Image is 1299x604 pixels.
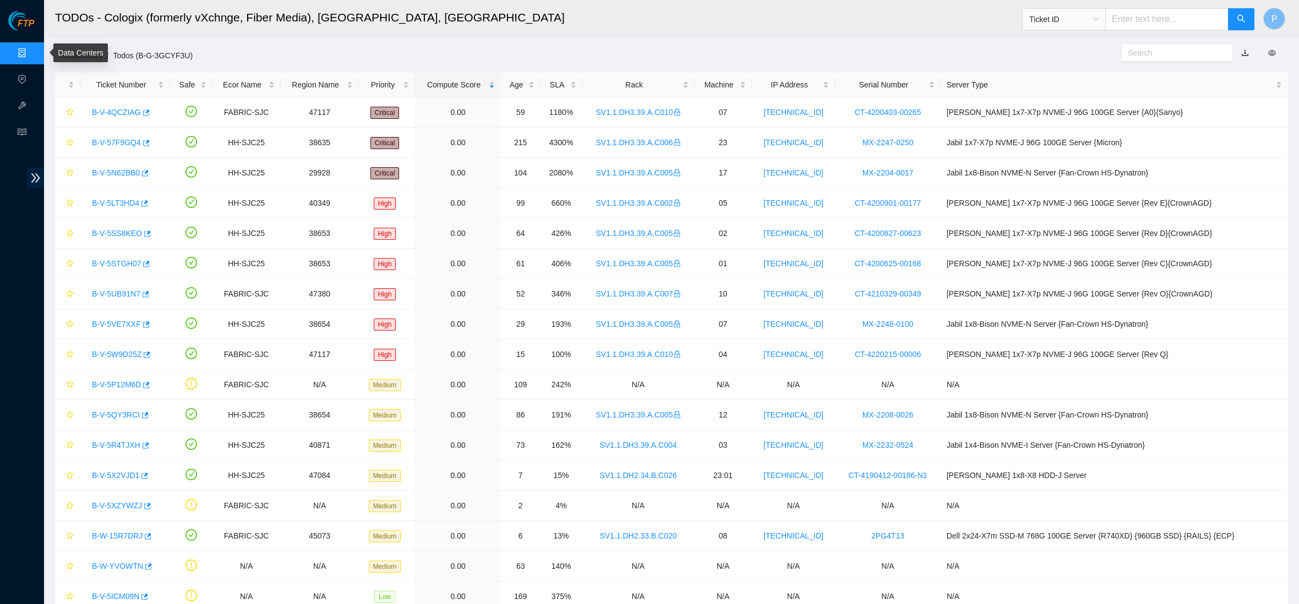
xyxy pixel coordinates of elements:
td: N/A [752,491,836,521]
a: Akamai TechnologiesFTP [8,20,34,34]
td: N/A [835,491,940,521]
a: B-V-5N62BB0 [92,168,140,177]
td: HH-SJC25 [212,128,281,158]
a: [TECHNICAL_ID] [763,531,823,540]
span: Medium [369,500,401,512]
td: 660% [541,188,582,218]
td: Jabil 1x7-X7p NVME-J 96G 100GE Server {Micron} [941,128,1288,158]
button: star [61,466,74,484]
span: check-circle [185,136,197,147]
td: 05 [695,188,752,218]
span: lock [673,411,681,419]
td: [PERSON_NAME] 1x7-X7p NVME-J 96G 100GE Server {Rev Q} [941,339,1288,370]
button: star [61,497,74,514]
td: 0.00 [415,218,501,249]
td: 38635 [281,128,359,158]
span: lock [673,350,681,358]
td: 15 [501,339,541,370]
td: 86 [501,400,541,430]
span: read [18,123,26,145]
span: search [1237,14,1246,25]
span: star [66,471,74,480]
a: SV1.1.DH2.34.B.C026 [599,471,676,480]
td: N/A [695,491,752,521]
button: star [61,315,74,333]
a: CT-4210329-00349 [855,289,921,298]
td: 193% [541,309,582,339]
td: 64 [501,218,541,249]
td: FABRIC-SJC [212,491,281,521]
a: SV1.1.DH3.39.A.C005lock [596,410,680,419]
span: High [374,288,396,300]
td: 0.00 [415,279,501,309]
td: 0.00 [415,430,501,460]
td: 38654 [281,400,359,430]
td: 0.00 [415,158,501,188]
span: check-circle [185,227,197,238]
span: double-right [27,168,44,188]
a: B-V-5QY3RCI [92,410,140,419]
a: B-W-15R7DRJ [92,531,143,540]
td: 0.00 [415,249,501,279]
td: 29 [501,309,541,339]
a: MX-2248-0100 [863,320,914,328]
td: 4% [541,491,582,521]
td: [PERSON_NAME] 1x8-X8 HDD-J Server [941,460,1288,491]
a: CT-4220215-00006 [855,350,921,359]
a: B-V-5VE7XXF [92,320,141,328]
span: Medium [369,379,401,391]
span: star [66,290,74,299]
td: 7 [501,460,541,491]
td: N/A [281,551,359,581]
td: 6 [501,521,541,551]
a: SV1.1.DH3.39.A.C005lock [596,229,680,238]
a: SV1.1.DH3.39.A.C004 [599,441,676,449]
a: B-V-4QCZIAG [92,108,141,117]
td: 07 [695,309,752,339]
td: 45073 [281,521,359,551]
td: HH-SJC25 [212,460,281,491]
a: 2PG4T13 [871,531,904,540]
td: 59 [501,97,541,128]
a: [TECHNICAL_ID] [763,350,823,359]
td: 15% [541,460,582,491]
td: N/A [941,370,1288,400]
span: Critical [370,137,400,149]
input: Search [1128,47,1217,59]
td: 215 [501,128,541,158]
span: check-circle [185,317,197,329]
td: 23:01 [695,460,752,491]
td: Jabil 1x8-Bison NVME-N Server {Fan-Crown HS-Dynatron} [941,309,1288,339]
td: HH-SJC25 [212,309,281,339]
span: Critical [370,167,400,179]
td: N/A [582,491,695,521]
td: N/A [212,551,281,581]
td: 0.00 [415,339,501,370]
a: B-V-5P12M6D [92,380,141,389]
a: CT-4200827-00623 [855,229,921,238]
td: 47117 [281,97,359,128]
td: FABRIC-SJC [212,279,281,309]
td: Jabil 1x4-Bison NVME-I Server {Fan-Crown HS-Dynatron} [941,430,1288,460]
a: [TECHNICAL_ID] [763,441,823,449]
span: Medium [369,440,401,452]
a: SV1.1.DH3.39.A.C002lock [596,199,680,207]
td: N/A [752,370,836,400]
td: Dell 2x24-X7m SSD-M 768G 100GE Server {R740XD} {960GB SSD} {RAILS} {ECP} [941,521,1288,551]
td: N/A [695,551,752,581]
td: 242% [541,370,582,400]
span: check-circle [185,106,197,117]
span: eye [1268,49,1276,57]
span: Medium [369,470,401,482]
span: star [66,199,74,208]
td: 140% [541,551,582,581]
a: B-V-57F9GQ4 [92,138,141,147]
td: 17 [695,158,752,188]
a: B-V-5W9D25Z [92,350,141,359]
td: 0.00 [415,400,501,430]
a: [TECHNICAL_ID] [763,138,823,147]
span: Medium [369,409,401,421]
span: FTP [18,19,34,29]
a: B-V-5XZYWZJ [92,501,142,510]
a: MX-2208-0026 [863,410,914,419]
